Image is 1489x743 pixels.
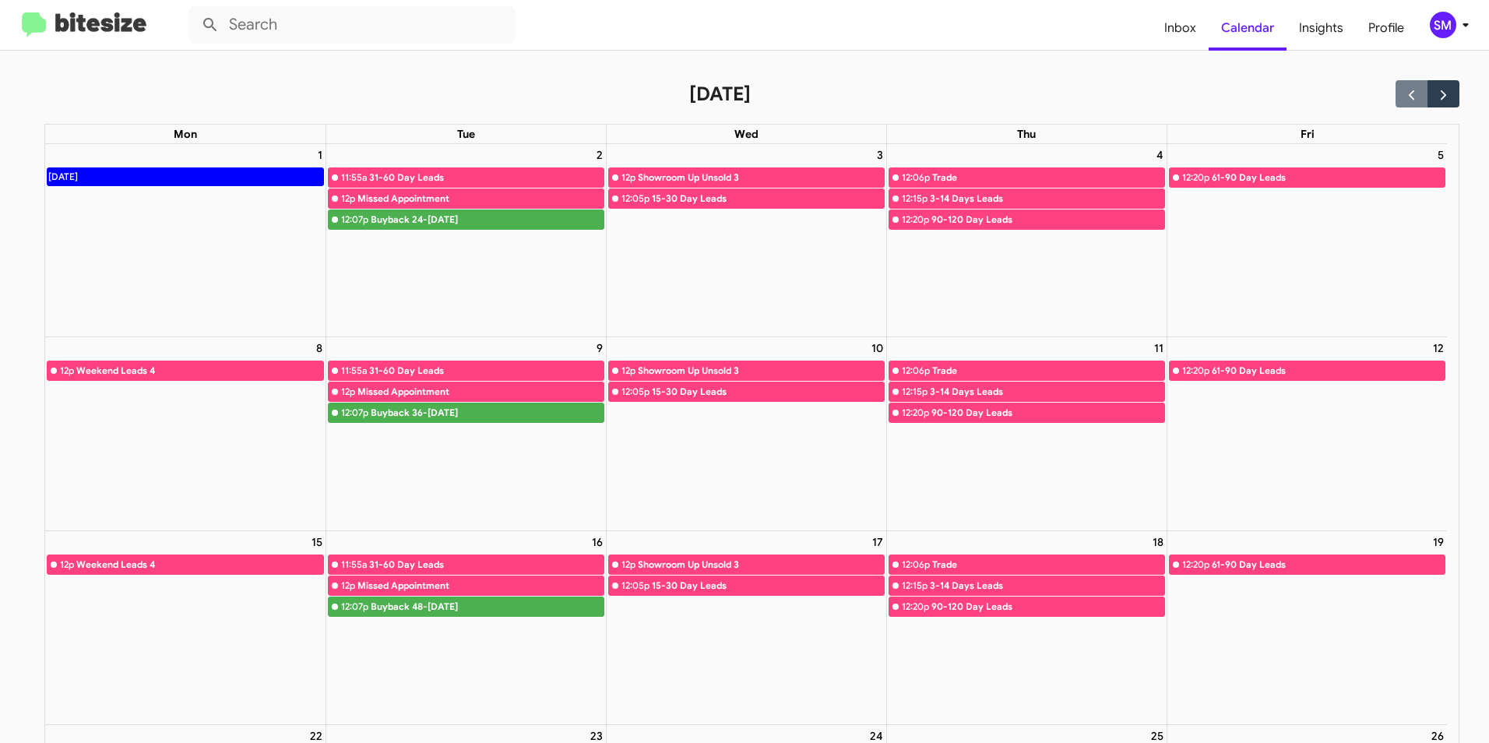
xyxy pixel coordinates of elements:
[48,168,79,185] div: [DATE]
[371,212,604,227] div: Buyback 24-[DATE]
[341,212,368,227] div: 12:07p
[869,531,886,553] a: September 17, 2025
[652,578,884,593] div: 15-30 Day Leads
[606,144,886,337] td: September 3, 2025
[76,363,323,379] div: Weekend Leads 4
[369,363,604,379] div: 31-60 Day Leads
[341,599,368,614] div: 12:07p
[326,144,606,337] td: September 2, 2025
[1152,5,1209,51] a: Inbox
[45,531,326,725] td: September 15, 2025
[606,531,886,725] td: September 17, 2025
[76,557,323,572] div: Weekend Leads 4
[326,531,606,725] td: September 16, 2025
[689,82,751,107] h2: [DATE]
[731,125,762,143] a: Wednesday
[369,170,604,185] div: 31-60 Day Leads
[886,531,1167,725] td: September 18, 2025
[932,363,1164,379] div: Trade
[932,170,1164,185] div: Trade
[357,191,604,206] div: Missed Appointment
[45,337,326,531] td: September 8, 2025
[902,405,929,421] div: 12:20p
[652,384,884,400] div: 15-30 Day Leads
[60,363,74,379] div: 12p
[621,384,649,400] div: 12:05p
[1417,12,1472,38] button: SM
[930,578,1164,593] div: 3-14 Days Leads
[1182,363,1209,379] div: 12:20p
[60,557,74,572] div: 12p
[902,599,929,614] div: 12:20p
[1430,12,1456,38] div: SM
[638,557,884,572] div: Showroom Up Unsold 3
[606,337,886,531] td: September 10, 2025
[886,337,1167,531] td: September 11, 2025
[1167,144,1447,337] td: September 5, 2025
[341,405,368,421] div: 12:07p
[593,144,606,166] a: September 2, 2025
[621,170,635,185] div: 12p
[1356,5,1417,51] a: Profile
[308,531,326,553] a: September 15, 2025
[902,557,930,572] div: 12:06p
[902,578,928,593] div: 12:15p
[1396,80,1427,107] button: Previous month
[454,125,478,143] a: Tuesday
[1209,5,1287,51] a: Calendar
[1427,80,1459,107] button: Next month
[593,337,606,359] a: September 9, 2025
[171,125,200,143] a: Monday
[930,384,1164,400] div: 3-14 Days Leads
[638,363,884,379] div: Showroom Up Unsold 3
[45,144,326,337] td: September 1, 2025
[931,599,1164,614] div: 90-120 Day Leads
[1212,170,1445,185] div: 61-90 Day Leads
[902,363,930,379] div: 12:06p
[371,405,604,421] div: Buyback 36-[DATE]
[341,578,355,593] div: 12p
[621,578,649,593] div: 12:05p
[1287,5,1356,51] a: Insights
[902,170,930,185] div: 12:06p
[1182,170,1209,185] div: 12:20p
[341,363,367,379] div: 11:55a
[1212,557,1445,572] div: 61-90 Day Leads
[357,578,604,593] div: Missed Appointment
[868,337,886,359] a: September 10, 2025
[638,170,884,185] div: Showroom Up Unsold 3
[369,557,604,572] div: 31-60 Day Leads
[188,6,516,44] input: Search
[315,144,326,166] a: September 1, 2025
[1297,125,1318,143] a: Friday
[1167,337,1447,531] td: September 12, 2025
[621,363,635,379] div: 12p
[371,599,604,614] div: Buyback 48-[DATE]
[326,337,606,531] td: September 9, 2025
[886,144,1167,337] td: September 4, 2025
[341,191,355,206] div: 12p
[931,212,1164,227] div: 90-120 Day Leads
[341,384,355,400] div: 12p
[1149,531,1167,553] a: September 18, 2025
[902,384,928,400] div: 12:15p
[1153,144,1167,166] a: September 4, 2025
[313,337,326,359] a: September 8, 2025
[902,191,928,206] div: 12:15p
[357,384,604,400] div: Missed Appointment
[932,557,1164,572] div: Trade
[341,170,367,185] div: 11:55a
[1182,557,1209,572] div: 12:20p
[1014,125,1039,143] a: Thursday
[621,191,649,206] div: 12:05p
[930,191,1164,206] div: 3-14 Days Leads
[652,191,884,206] div: 15-30 Day Leads
[589,531,606,553] a: September 16, 2025
[902,212,929,227] div: 12:20p
[1212,363,1445,379] div: 61-90 Day Leads
[931,405,1164,421] div: 90-120 Day Leads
